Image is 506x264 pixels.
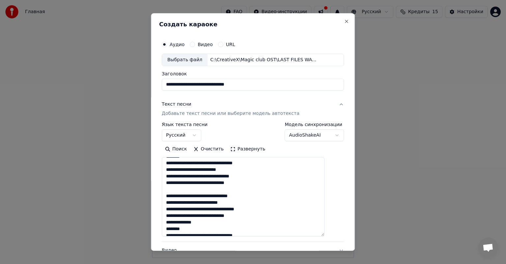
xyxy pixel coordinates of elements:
[226,42,235,47] label: URL
[162,54,208,66] div: Выбрать файл
[198,42,213,47] label: Видео
[208,57,320,63] div: C:\CreativeX\Magic club OST\LAST FILES WAV\FINISHED на отправку\MP3\Dj Smash & Sogdiana - Гимн кл...
[162,122,208,127] label: Язык текста песни
[162,101,191,108] div: Текст песни
[285,122,344,127] label: Модель синхронизации
[190,144,227,154] button: Очистить
[162,71,344,76] label: Заголовок
[162,122,344,242] div: Текст песниДобавьте текст песни или выберите модель автотекста
[162,110,299,117] p: Добавьте текст песни или выберите модель автотекста
[159,21,347,27] h2: Создать караоке
[227,144,268,154] button: Развернуть
[162,247,333,263] div: Видео
[170,42,184,47] label: Аудио
[162,144,190,154] button: Поиск
[162,96,344,122] button: Текст песниДобавьте текст песни или выберите модель автотекста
